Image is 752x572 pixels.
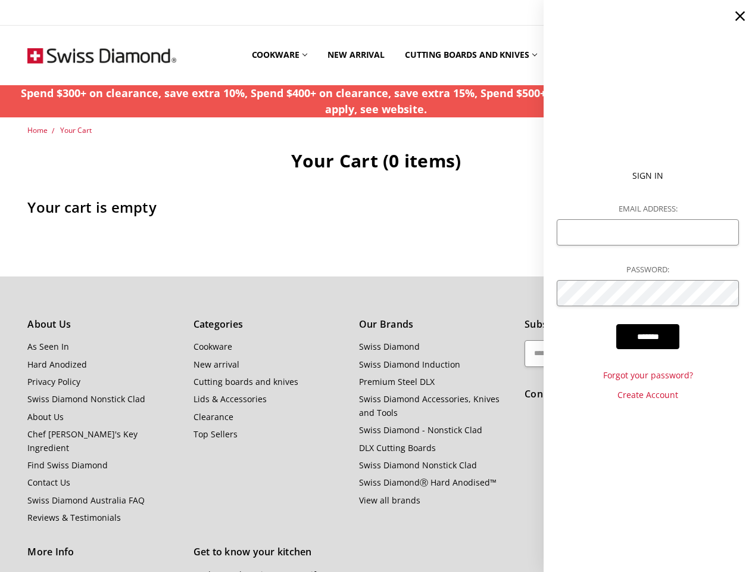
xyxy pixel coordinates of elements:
[27,198,724,216] h3: Your cart is empty
[27,125,48,135] a: Home
[317,29,394,82] a: New arrival
[27,376,80,387] a: Privacy Policy
[194,393,267,405] a: Lids & Accessories
[27,512,121,523] a: Reviews & Testimonials
[27,341,69,352] a: As Seen In
[359,393,500,418] a: Swiss Diamond Accessories, Knives and Tools
[525,317,724,332] h5: Subscribe to our newsletter
[7,85,746,117] p: Spend $300+ on clearance, save extra 10%, Spend $400+ on clearance, save extra 15%, Spend $500+ o...
[359,376,435,387] a: Premium Steel DLX
[359,459,477,471] a: Swiss Diamond Nonstick Clad
[359,341,420,352] a: Swiss Diamond
[359,359,460,370] a: Swiss Diamond Induction
[27,545,180,560] h5: More Info
[359,424,482,436] a: Swiss Diamond - Nonstick Clad
[27,359,87,370] a: Hard Anodized
[194,545,346,560] h5: Get to know your kitchen
[242,29,318,82] a: Cookware
[557,388,738,402] a: Create Account
[194,341,232,352] a: Cookware
[27,477,70,488] a: Contact Us
[359,442,436,453] a: DLX Cutting Boards
[194,411,233,422] a: Clearance
[194,376,298,387] a: Cutting boards and knives
[359,477,497,488] a: Swiss DiamondⓇ Hard Anodised™
[557,169,738,182] p: Sign In
[557,263,738,276] label: Password:
[27,150,724,172] h1: Your Cart (0 items)
[194,359,239,370] a: New arrival
[557,203,738,215] label: Email Address:
[525,387,724,402] h5: Connect With Us
[27,317,180,332] h5: About Us
[27,411,64,422] a: About Us
[194,317,346,332] h5: Categories
[27,26,176,85] img: Free Shipping On Every Order
[27,428,138,453] a: Chef [PERSON_NAME]'s Key Ingredient
[395,29,548,82] a: Cutting boards and knives
[557,369,738,382] a: Forgot your password?
[359,317,511,332] h5: Our Brands
[27,459,108,471] a: Find Swiss Diamond
[27,393,145,405] a: Swiss Diamond Nonstick Clad
[194,428,238,440] a: Top Sellers
[60,125,92,135] a: Your Cart
[359,495,420,506] a: View all brands
[27,495,145,506] a: Swiss Diamond Australia FAQ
